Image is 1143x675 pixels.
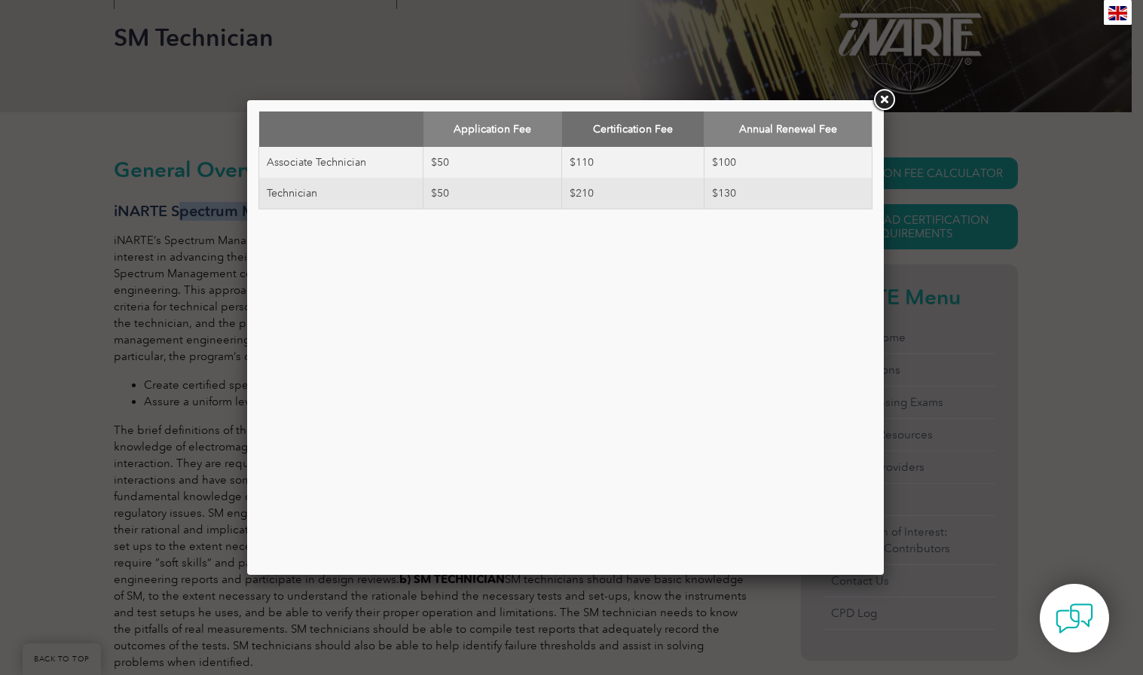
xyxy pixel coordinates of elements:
img: en [1108,6,1127,20]
a: Close [870,87,897,114]
th: Certification Fee [562,111,704,147]
td: $100 [704,147,872,178]
th: Application Fee [423,111,562,147]
td: $130 [704,178,872,209]
td: Associate Technician [259,147,423,178]
td: $210 [562,178,704,209]
td: $50 [423,147,562,178]
td: $110 [562,147,704,178]
td: Technician [259,178,423,209]
th: Annual Renewal Fee [704,111,872,147]
img: contact-chat.png [1056,600,1093,637]
td: $50 [423,178,562,209]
